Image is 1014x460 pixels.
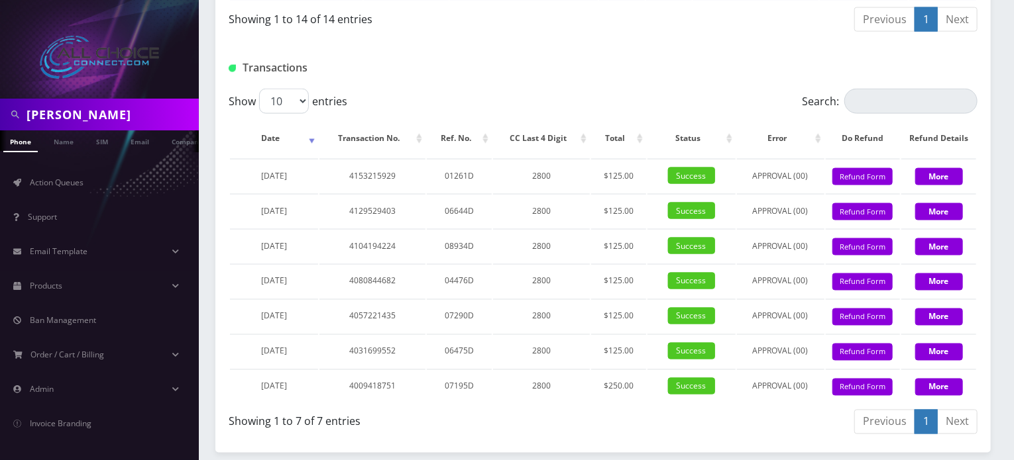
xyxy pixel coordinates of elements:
[591,194,646,228] td: $125.00
[427,119,492,158] th: Ref. No.: activate to sort column ascending
[591,159,646,193] td: $125.00
[30,246,87,257] span: Email Template
[737,264,824,298] td: APPROVAL (00)
[915,379,963,396] button: More
[915,308,963,326] button: More
[915,273,963,291] button: More
[493,264,590,298] td: 2800
[89,130,115,151] a: SIM
[826,119,901,158] th: Do Refund
[668,167,715,184] span: Success
[832,273,893,291] button: Refund Form
[229,62,465,74] h1: Transactions
[261,275,287,287] span: [DATE]
[832,168,893,186] button: Refund Form
[668,203,715,219] span: Success
[319,194,425,228] td: 4129529403
[30,280,62,291] span: Products
[668,378,715,394] span: Success
[937,7,978,32] a: Next
[915,238,963,255] button: More
[937,410,978,434] a: Next
[319,369,425,403] td: 4009418751
[832,379,893,396] button: Refund Form
[47,130,80,151] a: Name
[229,408,593,430] div: Showing 1 to 7 of 7 entries
[844,89,978,114] input: Search:
[261,345,287,357] span: [DATE]
[427,299,492,333] td: 07290D
[165,130,209,151] a: Company
[832,203,893,221] button: Refund Form
[493,159,590,193] td: 2800
[668,343,715,359] span: Success
[28,211,57,222] span: Support
[259,89,309,114] select: Showentries
[31,349,105,360] span: Order / Cart / Billing
[427,334,492,368] td: 06475D
[737,334,824,368] td: APPROVAL (00)
[802,89,978,114] label: Search:
[668,308,715,324] span: Success
[915,7,938,32] a: 1
[737,119,824,158] th: Error: activate to sort column ascending
[40,36,159,79] img: All Choice Connect
[668,273,715,289] span: Success
[901,119,976,158] th: Refund Details
[319,299,425,333] td: 4057221435
[319,229,425,263] td: 4104194224
[427,229,492,263] td: 08934D
[668,238,715,254] span: Success
[230,119,318,158] th: Date: activate to sort column ascending
[591,119,646,158] th: Total: activate to sort column ascending
[261,205,287,216] span: [DATE]
[648,119,736,158] th: Status: activate to sort column ascending
[30,383,54,394] span: Admin
[493,119,590,158] th: CC Last 4 Digit: activate to sort column ascending
[493,334,590,368] td: 2800
[591,299,646,333] td: $125.00
[319,334,425,368] td: 4031699552
[832,344,893,361] button: Refund Form
[493,369,590,403] td: 2800
[427,264,492,298] td: 04476D
[737,229,824,263] td: APPROVAL (00)
[591,229,646,263] td: $125.00
[30,314,96,326] span: Ban Management
[427,194,492,228] td: 06644D
[427,369,492,403] td: 07195D
[737,299,824,333] td: APPROVAL (00)
[427,159,492,193] td: 01261D
[591,334,646,368] td: $125.00
[493,194,590,228] td: 2800
[832,238,893,256] button: Refund Form
[915,168,963,185] button: More
[854,7,915,32] a: Previous
[493,229,590,263] td: 2800
[261,170,287,181] span: [DATE]
[915,410,938,434] a: 1
[832,308,893,326] button: Refund Form
[737,194,824,228] td: APPROVAL (00)
[591,264,646,298] td: $125.00
[30,418,91,429] span: Invoice Branding
[261,381,287,392] span: [DATE]
[319,159,425,193] td: 4153215929
[737,369,824,403] td: APPROVAL (00)
[229,89,347,114] label: Show entries
[319,119,425,158] th: Transaction No.: activate to sort column ascending
[319,264,425,298] td: 4080844682
[591,369,646,403] td: $250.00
[261,240,287,252] span: [DATE]
[737,159,824,193] td: APPROVAL (00)
[915,344,963,361] button: More
[854,410,915,434] a: Previous
[915,203,963,220] button: More
[261,310,287,322] span: [DATE]
[493,299,590,333] td: 2800
[27,102,196,127] input: Search in Company
[229,65,236,72] img: Transactions
[30,177,84,188] span: Action Queues
[124,130,156,151] a: Email
[3,130,38,152] a: Phone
